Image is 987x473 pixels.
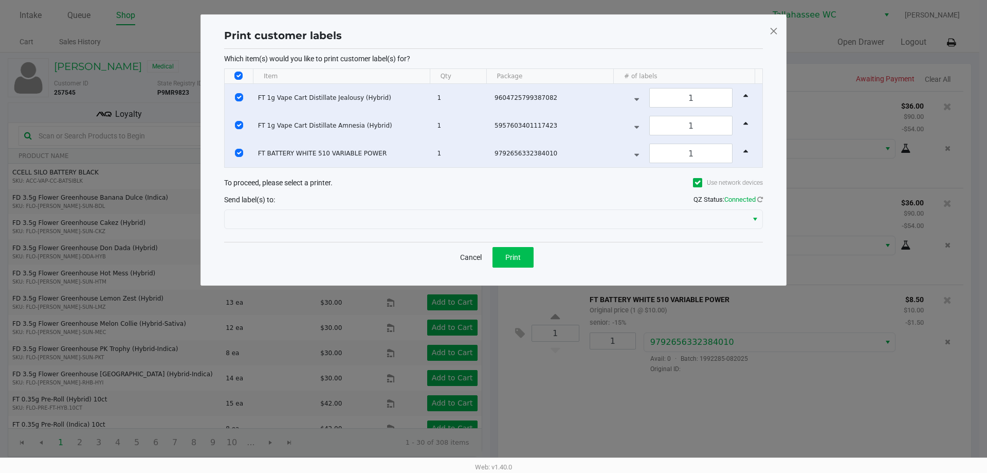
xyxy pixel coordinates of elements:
[253,69,430,84] th: Item
[224,179,333,187] span: To proceed, please select a printer.
[430,69,486,84] th: Qty
[224,196,275,204] span: Send label(s) to:
[432,84,490,112] td: 1
[486,69,613,84] th: Package
[235,121,243,129] input: Select Row
[475,463,512,471] span: Web: v1.40.0
[747,210,762,229] button: Select
[724,196,756,203] span: Connected
[453,247,488,268] button: Cancel
[235,149,243,157] input: Select Row
[253,84,433,112] td: FT 1g Vape Cart Distillate Jealousy (Hybrid)
[253,112,433,139] td: FT 1g Vape Cart Distillate Amnesia (Hybrid)
[432,112,490,139] td: 1
[613,69,755,84] th: # of labels
[490,139,619,167] td: 9792656332384010
[432,139,490,167] td: 1
[224,54,763,63] p: Which item(s) would you like to print customer label(s) for?
[490,112,619,139] td: 5957603401117423
[490,84,619,112] td: 9604725799387082
[505,253,521,261] span: Print
[225,69,762,167] div: Data table
[253,139,433,167] td: FT BATTERY WHITE 510 VARIABLE POWER
[234,72,243,80] input: Select All Rows
[235,93,243,101] input: Select Row
[693,178,763,187] label: Use network devices
[224,28,342,43] h1: Print customer labels
[492,247,534,268] button: Print
[693,196,763,203] span: QZ Status:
